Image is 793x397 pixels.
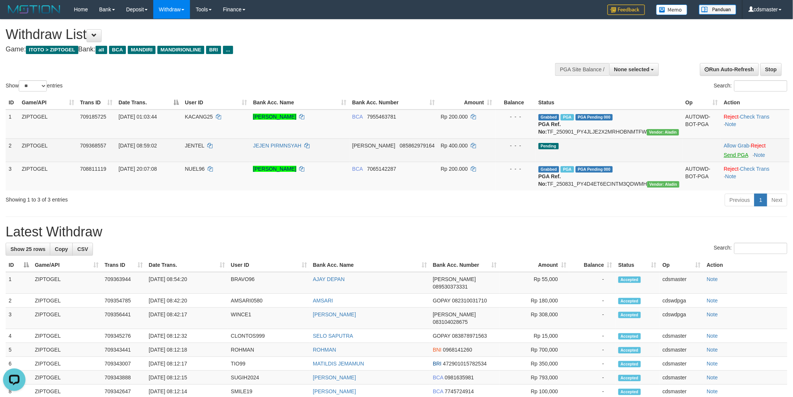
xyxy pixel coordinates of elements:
th: ID: activate to sort column descending [6,258,32,272]
button: None selected [609,63,659,76]
span: Copy 082310031710 to clipboard [452,298,487,304]
label: Show entries [6,80,63,92]
span: BRI [433,361,441,367]
span: Copy [55,246,68,252]
span: ITOTO > ZIPTOGEL [26,46,78,54]
span: Rp 200.000 [441,166,468,172]
a: CSV [72,243,93,256]
th: Trans ID: activate to sort column ascending [102,258,146,272]
span: Copy 0981635981 to clipboard [445,374,474,380]
td: Rp 15,000 [500,329,569,343]
th: Amount: activate to sort column ascending [438,96,495,110]
span: [PERSON_NAME] [433,311,476,317]
td: TIO99 [228,357,310,371]
div: PGA Site Balance / [555,63,609,76]
a: Reject [751,143,766,149]
span: ... [223,46,233,54]
td: 3 [6,308,32,329]
span: BCA [433,374,443,380]
span: [PERSON_NAME] [433,276,476,282]
span: KACANG25 [185,114,213,120]
a: Note [707,333,718,339]
td: cdsmaster [660,272,704,294]
td: 2 [6,294,32,308]
td: WINCE1 [228,308,310,329]
a: ROHMAN [313,347,336,353]
a: Note [725,173,736,179]
a: Stop [760,63,782,76]
td: [DATE] 08:12:18 [146,343,228,357]
span: Accepted [618,333,641,340]
td: [DATE] 08:42:20 [146,294,228,308]
a: Note [707,298,718,304]
th: Game/API: activate to sort column ascending [19,96,77,110]
th: Bank Acc. Name: activate to sort column ascending [250,96,349,110]
span: Copy 0968141260 to clipboard [443,347,472,353]
span: [PERSON_NAME] [352,143,395,149]
span: BCA [352,166,363,172]
span: [DATE] 01:03:44 [118,114,157,120]
span: Accepted [618,298,641,304]
a: [PERSON_NAME] [313,311,356,317]
th: Balance [495,96,536,110]
h1: Withdraw List [6,27,521,42]
span: Vendor URL: https://payment4.1velocity.biz [647,129,679,135]
a: Reject [724,114,739,120]
span: Accepted [618,312,641,318]
td: 709363944 [102,272,146,294]
td: 709345276 [102,329,146,343]
span: GOPAY [433,333,450,339]
td: Rp 700,000 [500,343,569,357]
span: PGA Pending [576,114,613,120]
a: Check Trans [740,166,770,172]
td: - [569,329,615,343]
td: Rp 55,000 [500,272,569,294]
span: GOPAY [433,298,450,304]
span: Pending [539,143,559,149]
td: [DATE] 08:12:32 [146,329,228,343]
td: - [569,357,615,371]
td: cdsmaster [660,357,704,371]
span: [DATE] 20:07:08 [118,166,157,172]
td: TF_250831_PY4D4ET6ECINTM3QDWMH [536,162,683,191]
span: CSV [77,246,88,252]
td: 6 [6,357,32,371]
a: Copy [50,243,73,256]
span: Rp 400.000 [441,143,468,149]
a: Run Auto-Refresh [700,63,759,76]
a: [PERSON_NAME] [253,114,296,120]
span: 709185725 [80,114,106,120]
img: MOTION_logo.png [6,4,63,15]
td: · · [721,110,790,139]
span: Grabbed [539,114,560,120]
td: [DATE] 08:12:15 [146,371,228,385]
input: Search: [734,243,787,254]
td: 5 [6,343,32,357]
td: 709354785 [102,294,146,308]
td: cdsmaster [660,329,704,343]
td: cdswdpga [660,294,704,308]
a: AMSARI [313,298,333,304]
th: ID [6,96,19,110]
span: Accepted [618,389,641,395]
a: Check Trans [740,114,770,120]
a: SELO SAPUTRA [313,333,353,339]
span: Copy 083878971563 to clipboard [452,333,487,339]
span: Rp 200.000 [441,114,468,120]
td: cdsmaster [660,371,704,385]
span: Grabbed [539,166,560,173]
td: ZIPTOGEL [32,294,102,308]
th: Status [536,96,683,110]
td: - [569,294,615,308]
th: Op: activate to sort column ascending [682,96,721,110]
th: Bank Acc. Name: activate to sort column ascending [310,258,430,272]
span: NUEL96 [185,166,205,172]
td: 709343441 [102,343,146,357]
a: Note [707,311,718,317]
span: None selected [614,66,650,72]
span: Vendor URL: https://payment4.1velocity.biz [647,181,679,188]
a: Note [707,347,718,353]
span: MANDIRI [128,46,156,54]
td: ZIPTOGEL [32,357,102,371]
td: 4 [6,329,32,343]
